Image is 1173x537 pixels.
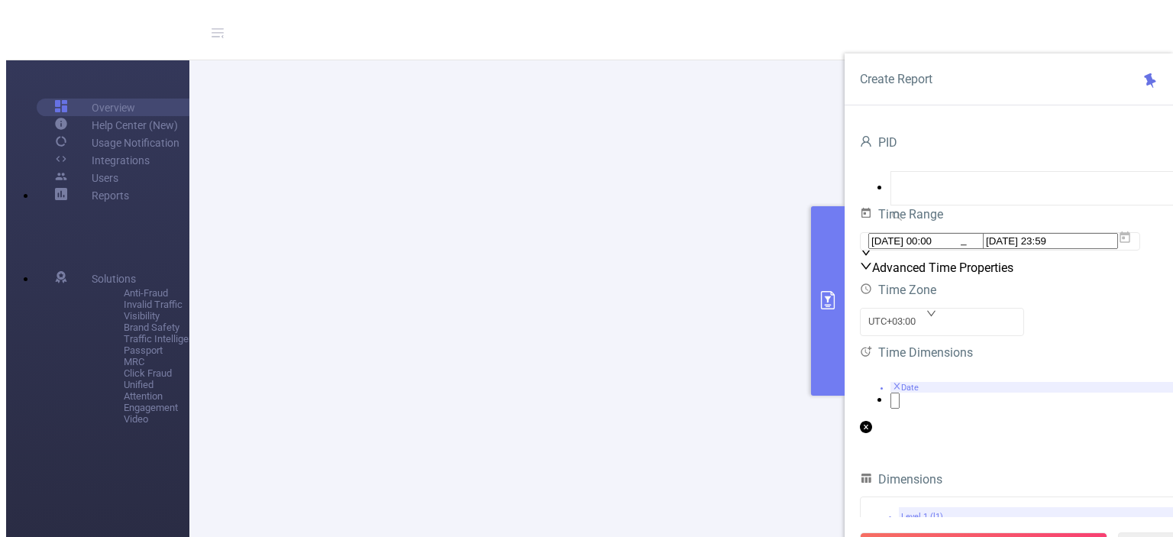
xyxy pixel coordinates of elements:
[92,189,129,202] span: Reports
[124,367,246,379] span: Click Fraud
[124,413,246,425] span: Video
[124,287,246,299] span: Anti-Fraud
[92,154,150,167] span: Integrations
[92,273,136,285] span: Solutions
[124,379,246,390] span: Unified
[55,99,135,116] a: Overview
[55,169,118,186] a: Users
[55,134,179,151] a: Usage Notification
[55,116,178,134] a: Help Center (New)
[124,402,246,413] span: Engagement
[124,356,246,367] span: MRC
[124,322,246,333] span: Brand Safety
[124,299,246,310] span: Invalid Traffic
[92,188,129,202] a: Reports
[92,137,179,149] span: Usage Notification
[92,119,178,131] span: Help Center (New)
[92,102,135,114] span: Overview
[124,390,246,402] span: Attention
[124,310,246,322] span: Visibility
[124,333,246,345] span: Traffic Intelligence
[92,172,118,184] span: Users
[55,151,150,169] a: Integrations
[124,345,246,356] span: Passport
